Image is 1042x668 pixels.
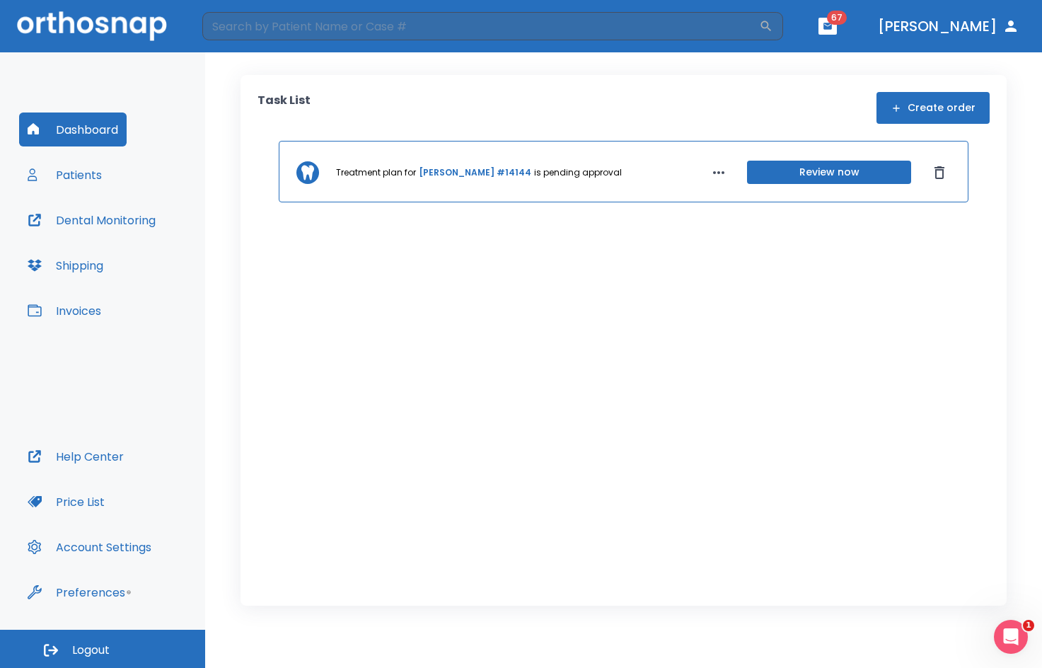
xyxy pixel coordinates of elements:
[876,92,990,124] button: Create order
[827,11,847,25] span: 67
[336,166,416,179] p: Treatment plan for
[534,166,622,179] p: is pending approval
[19,530,160,564] button: Account Settings
[17,11,167,40] img: Orthosnap
[19,203,164,237] button: Dental Monitoring
[19,248,112,282] button: Shipping
[994,620,1028,654] iframe: Intercom live chat
[1023,620,1034,631] span: 1
[72,643,110,658] span: Logout
[19,485,113,519] button: Price List
[19,158,110,192] button: Patients
[419,166,531,179] a: [PERSON_NAME] #14144
[257,92,311,124] p: Task List
[872,13,1025,39] button: [PERSON_NAME]
[19,575,134,609] button: Preferences
[747,161,911,184] button: Review now
[202,12,759,40] input: Search by Patient Name or Case #
[122,586,135,599] div: Tooltip anchor
[19,439,132,473] button: Help Center
[19,113,127,146] button: Dashboard
[19,294,110,328] button: Invoices
[928,161,951,184] button: Dismiss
